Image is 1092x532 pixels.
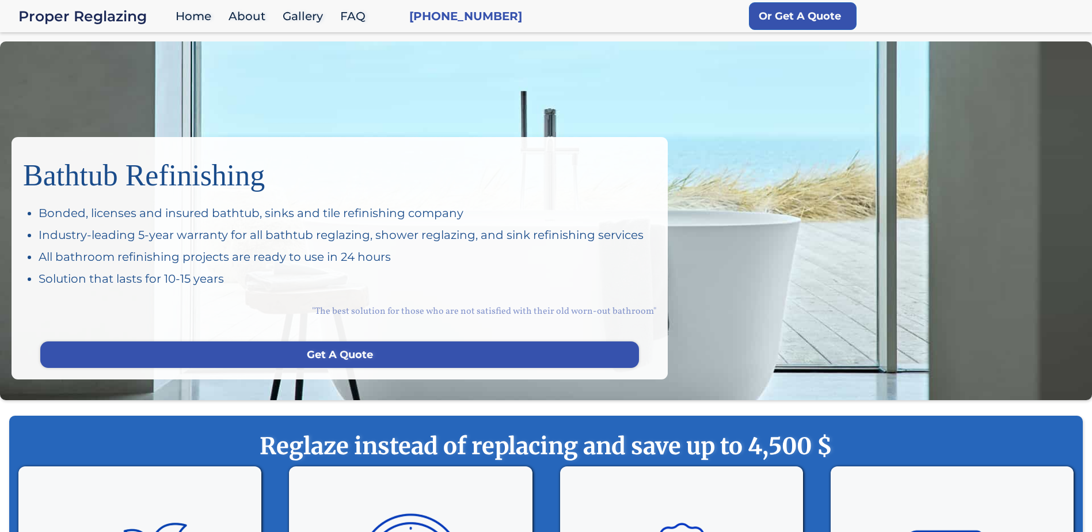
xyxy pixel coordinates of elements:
[23,149,656,193] h1: Bathtub Refinishing
[39,271,656,287] div: Solution that lasts for 10-15 years
[40,341,639,368] a: Get A Quote
[409,8,522,24] a: [PHONE_NUMBER]
[170,4,223,29] a: Home
[334,4,377,29] a: FAQ
[39,227,656,243] div: Industry-leading 5-year warranty for all bathtub reglazing, shower reglazing, and sink refinishin...
[18,8,170,24] a: home
[749,2,857,30] a: Or Get A Quote
[32,432,1060,461] strong: Reglaze instead of replacing and save up to 4,500 $
[39,249,656,265] div: All bathroom refinishing projects are ready to use in 24 hours
[277,4,334,29] a: Gallery
[18,8,170,24] div: Proper Reglazing
[223,4,277,29] a: About
[39,205,656,221] div: Bonded, licenses and insured bathtub, sinks and tile refinishing company
[23,292,656,330] div: "The best solution for those who are not satisfied with their old worn-out bathroom"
